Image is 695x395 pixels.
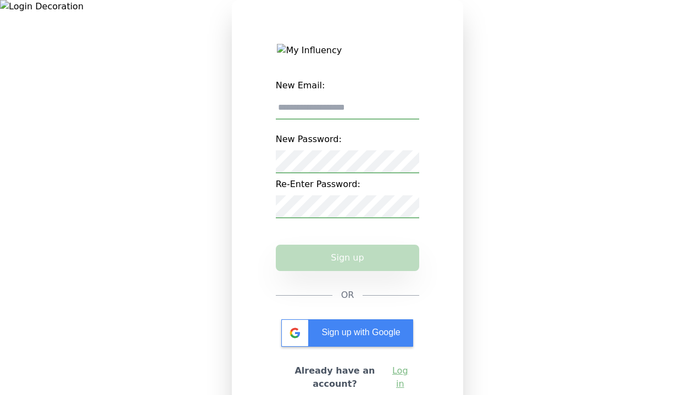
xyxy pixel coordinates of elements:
[321,328,400,337] span: Sign up with Google
[276,128,420,150] label: New Password:
[277,44,418,57] img: My Influency
[390,364,410,391] a: Log in
[276,245,420,271] button: Sign up
[285,364,386,391] h2: Already have an account?
[276,173,420,195] label: Re-Enter Password:
[276,75,420,97] label: New Email:
[281,319,413,347] div: Sign up with Google
[341,289,354,302] span: OR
